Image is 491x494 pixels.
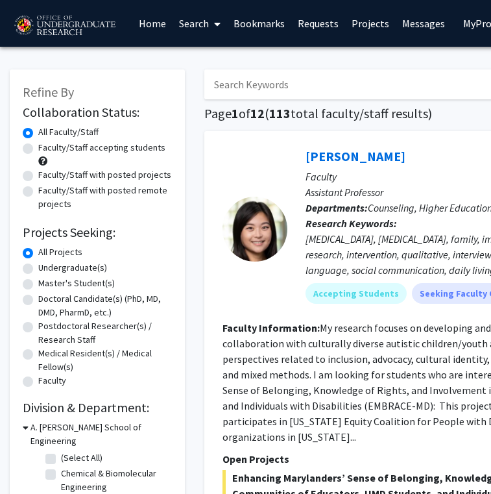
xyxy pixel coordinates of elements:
a: Requests [291,1,345,46]
b: Faculty Information: [222,321,320,334]
a: Home [132,1,173,46]
h2: Division & Department: [23,400,172,415]
h2: Projects Seeking: [23,225,172,240]
label: Postdoctoral Researcher(s) / Research Staff [38,319,172,347]
label: Master's Student(s) [38,277,115,290]
a: [PERSON_NAME] [305,148,405,164]
label: Chemical & Biomolecular Engineering [61,467,169,494]
label: (Select All) [61,451,102,465]
a: Messages [396,1,451,46]
label: All Projects [38,245,82,259]
span: 113 [269,105,291,121]
label: Faculty/Staff with posted projects [38,168,171,182]
label: Undergraduate(s) [38,261,107,275]
h2: Collaboration Status: [23,105,172,120]
span: 1 [232,105,239,121]
label: Faculty [38,374,66,388]
iframe: Chat [10,436,55,484]
span: 12 [250,105,265,121]
label: Medical Resident(s) / Medical Fellow(s) [38,347,172,374]
img: University of Maryland Logo [10,10,119,42]
label: Doctoral Candidate(s) (PhD, MD, DMD, PharmD, etc.) [38,292,172,319]
label: Faculty/Staff accepting students [38,141,165,154]
a: Projects [345,1,396,46]
mat-chip: Accepting Students [305,283,407,304]
span: Refine By [23,84,74,100]
label: Faculty/Staff with posted remote projects [38,184,172,211]
label: All Faculty/Staff [38,125,99,139]
h3: A. [PERSON_NAME] School of Engineering [30,421,172,448]
b: Departments: [305,201,368,214]
a: Bookmarks [227,1,291,46]
a: Search [173,1,227,46]
b: Research Keywords: [305,217,397,230]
